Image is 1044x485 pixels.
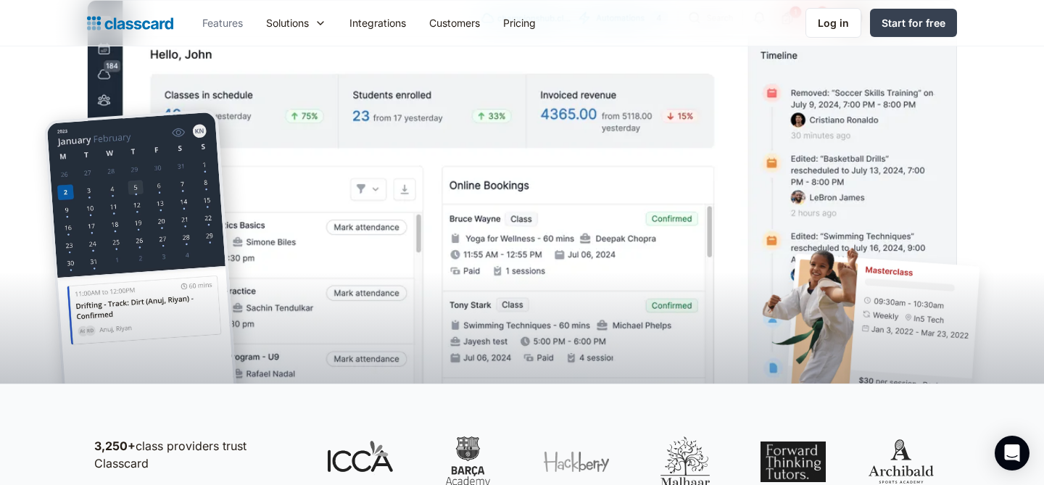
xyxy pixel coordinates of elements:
[254,7,338,39] div: Solutions
[870,9,957,37] a: Start for free
[94,439,136,453] strong: 3,250+
[191,7,254,39] a: Features
[94,437,297,472] p: class providers trust Classcard
[418,7,492,39] a: Customers
[818,15,849,30] div: Log in
[492,7,547,39] a: Pricing
[87,13,173,33] a: home
[338,7,418,39] a: Integrations
[266,15,309,30] div: Solutions
[805,8,861,38] a: Log in
[882,15,945,30] div: Start for free
[995,436,1029,471] div: Open Intercom Messenger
